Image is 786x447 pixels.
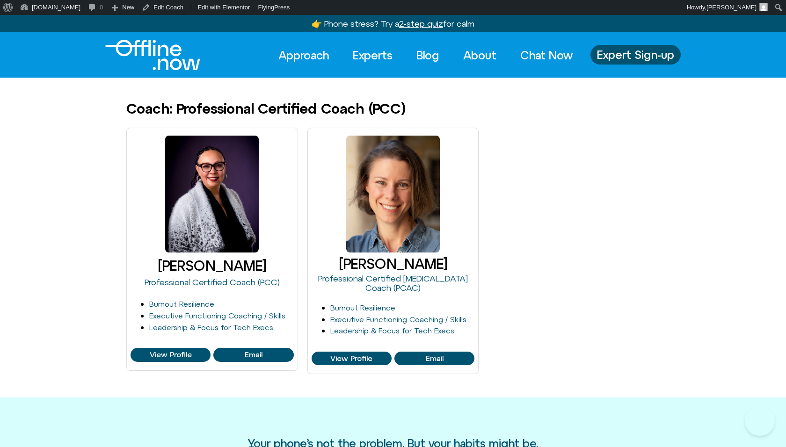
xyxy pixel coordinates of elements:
a: View Profile of Faelyne Templer [131,348,211,362]
a: Experts [344,45,401,65]
span: Email [245,351,262,359]
span: View Profile [330,354,372,363]
iframe: Botpress [745,406,775,436]
span: View Profile [150,351,192,359]
img: Offline.Now logo in white. Text of the words offline.now with a line going through the "O" [105,40,200,70]
a: About [455,45,505,65]
a: View Profile of Tori Throckmorton [312,352,392,366]
u: 2-step quiz [399,19,443,29]
a: Executive Functioning Coaching / Skills [330,315,466,324]
span: Expert Sign-up [597,49,674,61]
a: 👉 Phone stress? Try a2-step quizfor calm [312,19,474,29]
div: Logo [105,40,184,70]
a: Executive Functioning Coaching / Skills [149,311,285,320]
nav: Menu [270,45,581,65]
a: Approach [270,45,337,65]
a: [PERSON_NAME] [339,256,447,272]
a: Blog [408,45,448,65]
span: [PERSON_NAME] [706,4,757,11]
a: Professional Certified Coach (PCC) [145,277,280,287]
a: View Profile of Tori Throckmorton [394,352,474,366]
a: Burnout Resilience [330,303,395,312]
a: Professional Certified [MEDICAL_DATA] Coach (PCAC) [318,274,468,293]
a: View Profile of Faelyne Templer [213,348,293,362]
a: Chat Now [512,45,581,65]
a: Leadership & Focus for Tech Execs [330,326,454,335]
a: Expert Sign-up [590,45,681,65]
h1: Coach: Professional Certified Coach (PCC) [126,101,405,116]
span: Edit with Elementor [197,4,250,11]
a: [PERSON_NAME] [158,258,266,274]
span: Email [426,354,444,363]
a: Burnout Resilience [149,300,214,308]
a: Leadership & Focus for Tech Execs [149,323,273,332]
